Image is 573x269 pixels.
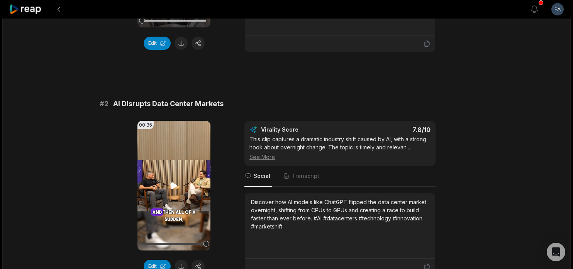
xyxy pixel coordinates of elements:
[251,198,429,230] div: Discover how AI models like ChatGPT flipped the data center market overnight, shifting from CPUs ...
[348,126,431,134] div: 7.8 /10
[144,37,171,50] button: Edit
[254,172,270,180] span: Social
[547,243,565,261] div: Open Intercom Messenger
[249,135,431,161] div: This clip captures a dramatic industry shift caused by AI, with a strong hook about overnight cha...
[100,98,108,109] span: # 2
[137,121,210,250] video: Your browser does not support mp4 format.
[261,126,344,134] div: Virality Score
[113,98,224,109] span: AI Disrupts Data Center Markets
[292,172,319,180] span: Transcript
[249,153,431,161] div: See More
[244,166,436,187] nav: Tabs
